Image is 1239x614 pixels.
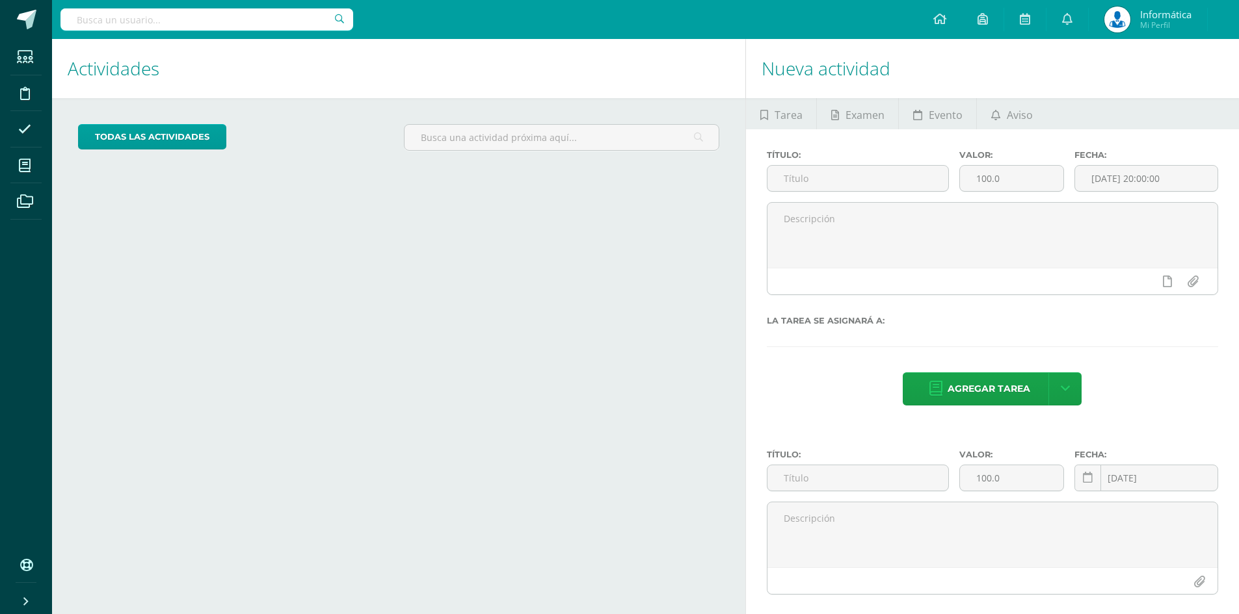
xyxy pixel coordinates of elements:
[1074,450,1218,459] label: Fecha:
[767,465,948,491] input: Título
[78,124,226,149] a: todas las Actividades
[762,39,1223,98] h1: Nueva actividad
[960,166,1064,191] input: Puntos máximos
[1075,166,1218,191] input: Fecha de entrega
[1075,465,1218,491] input: Fecha de entrega
[1104,6,1130,32] img: da59f6ea21f93948affb263ca1346426.png
[960,465,1064,491] input: Puntos máximos
[1007,99,1033,131] span: Aviso
[746,98,816,129] a: Tarea
[1140,8,1192,21] span: Informática
[948,373,1030,405] span: Agregar tarea
[1074,150,1218,160] label: Fecha:
[775,99,803,131] span: Tarea
[767,150,949,160] label: Título:
[929,99,963,131] span: Evento
[959,150,1065,160] label: Valor:
[405,125,719,150] input: Busca una actividad próxima aquí...
[977,98,1046,129] a: Aviso
[1140,19,1192,31] span: Mi Perfil
[68,39,730,98] h1: Actividades
[767,316,1218,326] label: La tarea se asignará a:
[846,99,885,131] span: Examen
[899,98,976,129] a: Evento
[959,450,1065,459] label: Valor:
[767,166,948,191] input: Título
[60,8,353,31] input: Busca un usuario...
[817,98,898,129] a: Examen
[767,450,949,459] label: Título:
